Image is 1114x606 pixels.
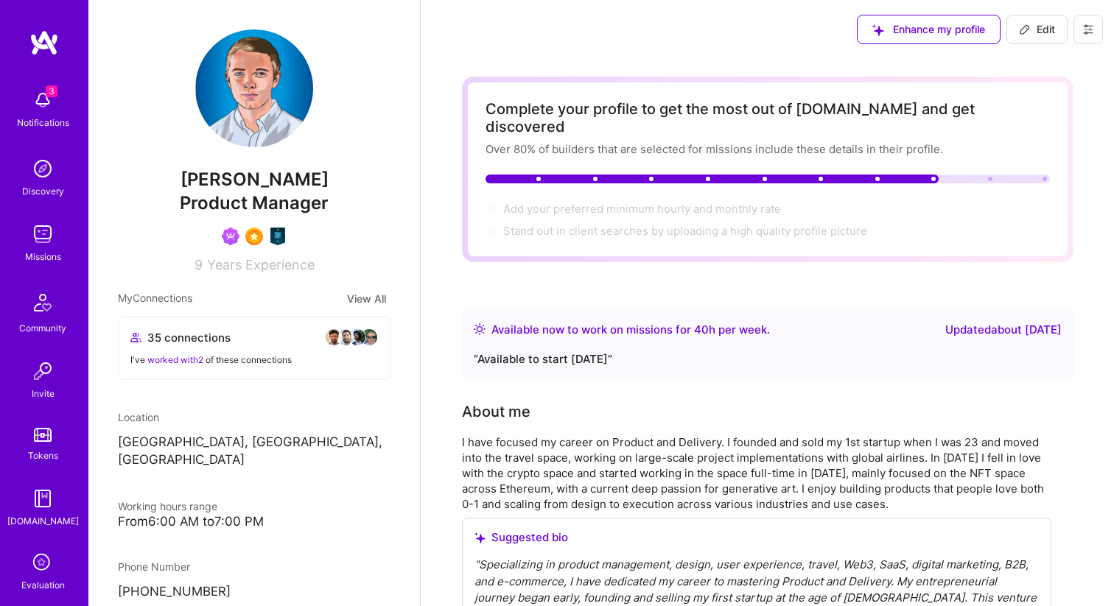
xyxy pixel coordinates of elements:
[25,249,61,264] div: Missions
[21,577,65,593] div: Evaluation
[118,290,192,307] span: My Connections
[19,320,66,336] div: Community
[245,228,263,245] img: SelectionTeam
[22,183,64,199] div: Discovery
[180,192,329,214] span: Product Manager
[474,323,486,335] img: Availability
[222,228,239,245] img: Been on Mission
[28,484,57,513] img: guide book
[1006,15,1068,44] button: Edit
[872,22,985,37] span: Enhance my profile
[130,352,378,367] div: I've of these connections
[269,228,287,245] img: Product Guild
[28,85,57,115] img: bell
[1019,22,1055,37] span: Edit
[28,356,57,386] img: Invite
[17,115,69,130] div: Notifications
[503,202,781,216] span: Add your preferred minimum hourly and monthly rate
[7,513,79,529] div: [DOMAIN_NAME]
[28,448,58,463] div: Tokens
[474,532,486,543] i: icon SuggestedTeams
[46,85,57,97] span: 3
[118,434,390,469] p: [GEOGRAPHIC_DATA], [GEOGRAPHIC_DATA], [GEOGRAPHIC_DATA]
[118,500,217,512] span: Working hours range
[462,434,1051,512] div: I have focused my career on Product and Delivery. I founded and sold my 1st startup when I was 23...
[29,549,57,577] i: icon SelectionTeam
[195,257,203,272] span: 9
[28,154,57,183] img: discovery
[130,332,141,343] i: icon Collaborator
[486,141,1050,157] div: Over 80% of builders that are selected for missions include these details in their profile.
[118,409,390,425] div: Location
[462,401,530,423] div: About me
[32,386,55,401] div: Invite
[337,328,354,346] img: avatar
[343,290,390,307] button: View All
[857,15,1001,44] button: Enhance my profile
[34,428,52,442] img: tokens
[118,169,390,191] span: [PERSON_NAME]
[694,323,709,337] span: 40
[25,285,60,320] img: Community
[147,354,203,365] span: worked with 2
[503,223,867,239] div: Stand out in client searches by uploading a high quality profile picture
[348,328,366,346] img: avatar
[360,328,378,346] img: avatar
[118,316,390,380] button: 35 connectionsavataravataravataravatarI've worked with2 of these connections
[945,321,1062,339] div: Updated about [DATE]
[147,330,231,345] span: 35 connections
[195,29,313,147] img: User Avatar
[872,24,884,36] i: icon SuggestedTeams
[29,29,59,56] img: logo
[491,321,770,339] div: Available now to work on missions for h per week .
[474,530,1039,545] div: Suggested bio
[207,257,315,272] span: Years Experience
[28,219,57,249] img: teamwork
[118,514,390,529] div: From 6:00 AM to 7:00 PM
[325,328,343,346] img: avatar
[118,560,190,573] span: Phone Number
[486,100,1050,135] div: Complete your profile to get the most out of [DOMAIN_NAME] and get discovered
[118,583,390,601] p: [PHONE_NUMBER]
[474,350,1062,368] div: “ Available to start [DATE] ”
